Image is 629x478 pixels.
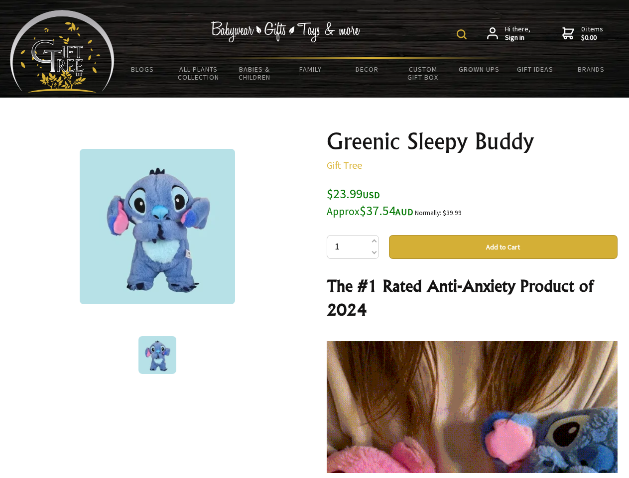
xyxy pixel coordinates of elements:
[581,33,603,42] strong: $0.00
[505,33,530,42] strong: Sign in
[395,59,451,88] a: Custom Gift Box
[507,59,563,80] a: Gift Ideas
[487,25,530,42] a: Hi there,Sign in
[505,25,530,42] span: Hi there,
[10,10,115,93] img: Babyware - Gifts - Toys and more...
[339,59,395,80] a: Decor
[563,59,620,80] a: Brands
[457,29,467,39] img: product search
[115,59,171,80] a: BLOGS
[451,59,507,80] a: Grown Ups
[227,59,283,88] a: Babies & Children
[363,189,380,201] span: USD
[171,59,227,88] a: All Plants Collection
[562,25,603,42] a: 0 items$0.00
[283,59,339,80] a: Family
[327,276,593,320] strong: The #1 Rated Anti-Anxiety Product of 2024
[211,21,361,42] img: Babywear - Gifts - Toys & more
[327,129,618,153] h1: Greenic Sleepy Buddy
[395,206,413,218] span: AUD
[327,185,413,219] span: $23.99 $37.54
[581,24,603,42] span: 0 items
[138,336,176,374] img: Greenic Sleepy Buddy
[80,149,235,304] img: Greenic Sleepy Buddy
[415,209,462,217] small: Normally: $39.99
[389,235,618,259] button: Add to Cart
[327,159,362,171] a: Gift Tree
[327,205,360,218] small: Approx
